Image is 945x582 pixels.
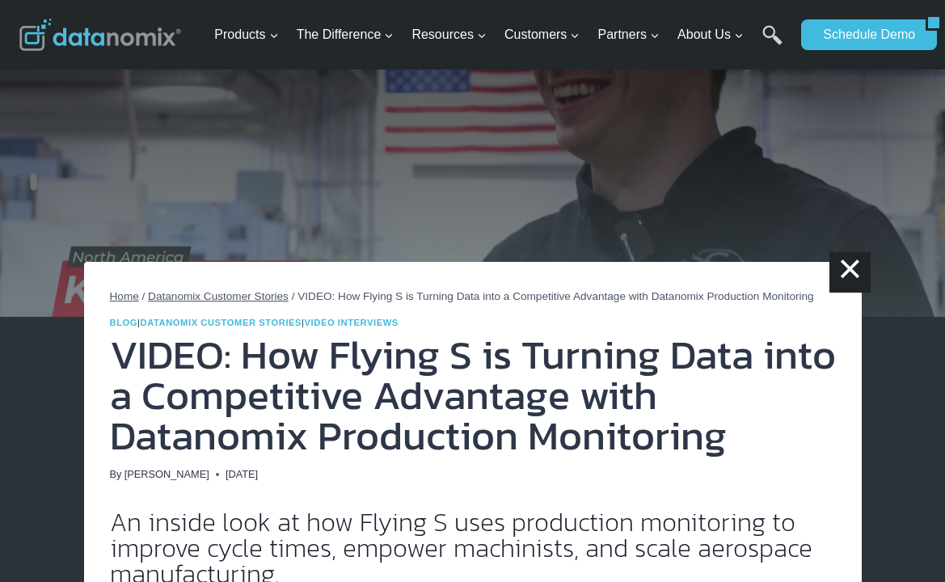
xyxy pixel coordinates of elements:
[801,19,926,50] a: Schedule Demo
[110,335,836,456] h1: VIDEO: How Flying S is Turning Data into a Competitive Advantage with Datanomix Production Monito...
[297,290,813,302] span: VIDEO: How Flying S is Turning Data into a Competitive Advantage with Datanomix Production Monito...
[411,24,486,45] span: Resources
[110,318,138,327] a: Blog
[124,468,209,480] a: [PERSON_NAME]
[208,9,793,61] nav: Primary Navigation
[148,290,289,302] a: Datanomix Customer Stories
[19,19,181,51] img: Datanomix
[762,25,783,61] a: Search
[214,24,278,45] span: Products
[142,290,146,302] span: /
[110,318,399,327] span: | |
[292,290,295,302] span: /
[677,24,744,45] span: About Us
[598,24,660,45] span: Partners
[829,252,870,293] a: ×
[110,290,139,302] a: Home
[141,318,302,327] a: Datanomix Customer Stories
[226,466,258,483] time: [DATE]
[297,24,394,45] span: The Difference
[110,288,836,306] nav: Breadcrumbs
[504,24,580,45] span: Customers
[305,318,399,327] a: Video Interviews
[110,466,122,483] span: By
